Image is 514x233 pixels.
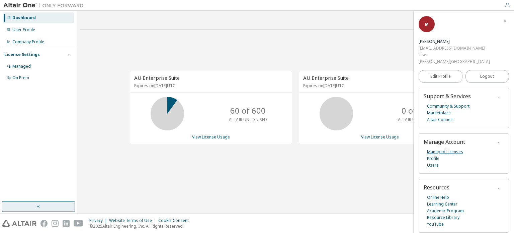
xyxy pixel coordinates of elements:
a: Managed Licenses [427,149,463,155]
span: AU Enterprise Suite [303,74,349,81]
div: Privacy [89,218,109,223]
a: Edit Profile [419,70,462,83]
p: ALTAIR UNITS USED [229,117,267,122]
a: Learning Center [427,201,457,208]
div: User [419,52,490,58]
span: Edit Profile [430,74,451,79]
img: facebook.svg [40,220,48,227]
a: Users [427,162,439,169]
a: Altair Connect [427,116,454,123]
span: AU Enterprise Suite [134,74,180,81]
div: Managed [12,64,31,69]
a: YouTube [427,221,444,228]
img: altair_logo.svg [2,220,36,227]
a: View License Usage [361,134,399,140]
div: Company Profile [12,39,44,45]
div: [EMAIL_ADDRESS][DOMAIN_NAME] [419,45,490,52]
a: View License Usage [192,134,230,140]
p: 60 of 600 [230,105,266,116]
img: Altair One [3,2,87,9]
span: M [425,21,429,27]
span: Logout [480,73,494,80]
p: 0 of 600 [402,105,432,116]
span: Support & Services [424,93,471,100]
img: instagram.svg [52,220,59,227]
p: Expires on [DATE] UTC [134,83,286,89]
a: Academic Program [427,208,464,214]
div: On Prem [12,75,29,80]
img: youtube.svg [74,220,83,227]
div: User Profile [12,27,35,33]
a: Community & Support [427,103,469,110]
a: Profile [427,155,439,162]
img: linkedin.svg [63,220,70,227]
div: [PERSON_NAME][GEOGRAPHIC_DATA] [419,58,490,65]
p: © 2025 Altair Engineering, Inc. All Rights Reserved. [89,223,193,229]
a: Online Help [427,194,449,201]
div: License Settings [4,52,40,57]
span: Resources [424,184,449,191]
p: ALTAIR UNITS USED [398,117,436,122]
button: Logout [465,70,509,83]
p: Expires on [DATE] UTC [303,83,455,89]
div: Website Terms of Use [109,218,158,223]
a: Resource Library [427,214,459,221]
div: Dashboard [12,15,36,20]
div: Mantas Leonavičius [419,38,490,45]
a: Marketplace [427,110,451,116]
div: Cookie Consent [158,218,193,223]
span: Manage Account [424,138,465,145]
